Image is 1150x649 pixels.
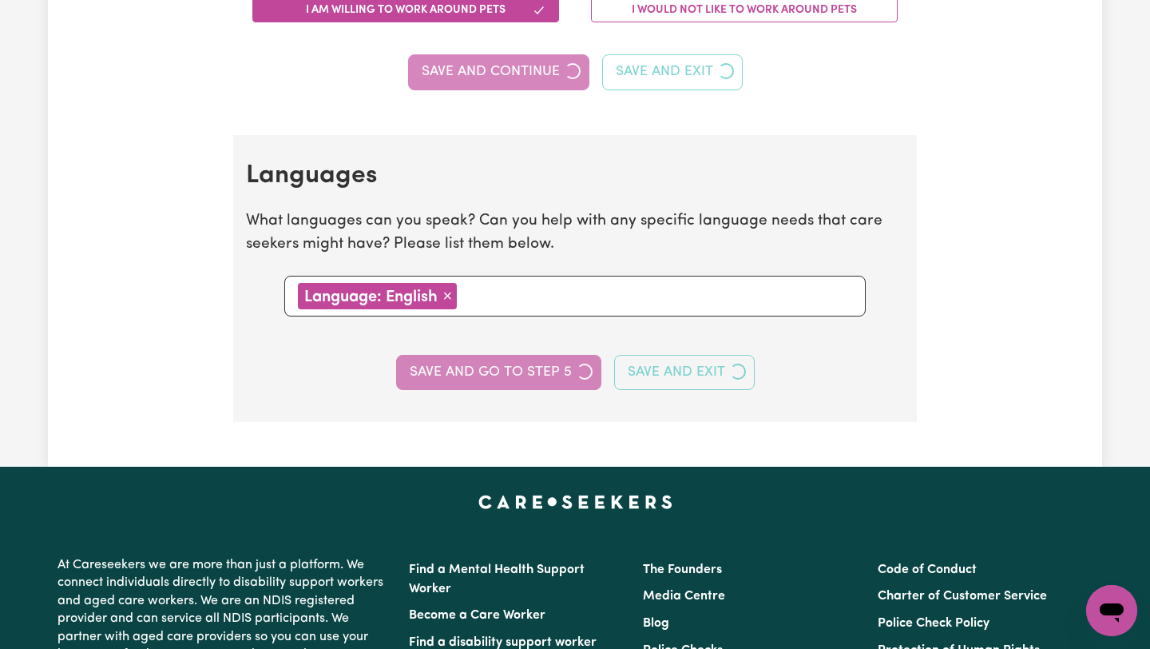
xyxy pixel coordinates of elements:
a: Find a disability support worker [409,636,597,649]
a: Careseekers home page [478,496,672,508]
a: Police Check Policy [878,617,989,630]
a: The Founders [643,563,722,576]
a: Charter of Customer Service [878,590,1047,603]
p: What languages can you speak? Can you help with any specific language needs that care seekers mig... [246,210,904,257]
a: Code of Conduct [878,563,977,576]
h2: Languages [246,161,904,191]
span: × [442,287,452,305]
iframe: Button to launch messaging window [1086,585,1137,636]
button: Remove [438,283,457,309]
div: Language: English [298,283,457,309]
a: Become a Care Worker [409,609,545,622]
a: Blog [643,617,669,630]
a: Media Centre [643,590,725,603]
a: Find a Mental Health Support Worker [409,563,585,595]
